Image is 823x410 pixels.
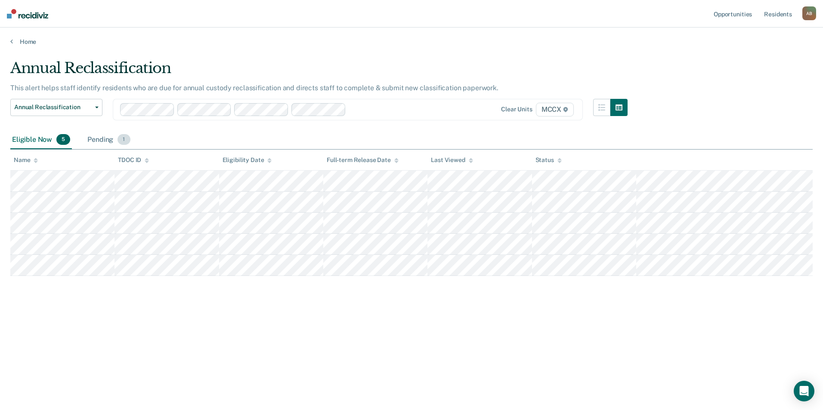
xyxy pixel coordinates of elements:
[794,381,814,401] div: Open Intercom Messenger
[14,156,38,164] div: Name
[118,134,130,145] span: 1
[802,6,816,20] button: AB
[802,6,816,20] div: A B
[86,131,132,150] div: Pending1
[118,156,149,164] div: TDOC ID
[56,134,70,145] span: 5
[14,104,92,111] span: Annual Reclassification
[327,156,399,164] div: Full-term Release Date
[10,131,72,150] div: Eligible Now5
[10,59,628,84] div: Annual Reclassification
[535,156,562,164] div: Status
[10,99,102,116] button: Annual Reclassification
[223,156,272,164] div: Eligibility Date
[501,106,532,113] div: Clear units
[10,84,498,92] p: This alert helps staff identify residents who are due for annual custody reclassification and dir...
[431,156,473,164] div: Last Viewed
[536,103,574,116] span: MCCX
[10,38,813,46] a: Home
[7,9,48,18] img: Recidiviz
